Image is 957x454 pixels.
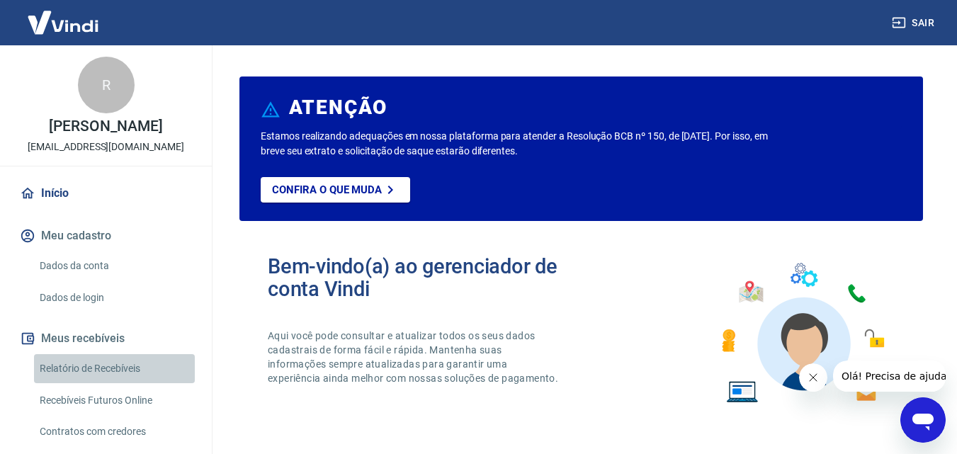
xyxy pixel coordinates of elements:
p: Estamos realizando adequações em nossa plataforma para atender a Resolução BCB nº 150, de [DATE].... [261,129,774,159]
iframe: Botão para abrir a janela de mensagens [900,397,946,443]
img: Imagem de um avatar masculino com diversos icones exemplificando as funcionalidades do gerenciado... [709,255,895,412]
a: Contratos com credores [34,417,195,446]
p: [PERSON_NAME] [49,119,162,134]
iframe: Fechar mensagem [799,363,827,392]
a: Confira o que muda [261,177,410,203]
p: [EMAIL_ADDRESS][DOMAIN_NAME] [28,140,184,154]
a: Dados de login [34,283,195,312]
a: Recebíveis Futuros Online [34,386,195,415]
div: R [78,57,135,113]
button: Meus recebíveis [17,323,195,354]
p: Confira o que muda [272,183,382,196]
a: Dados da conta [34,251,195,280]
a: Relatório de Recebíveis [34,354,195,383]
iframe: Mensagem da empresa [833,361,946,392]
span: Olá! Precisa de ajuda? [9,10,119,21]
a: Início [17,178,195,209]
h2: Bem-vindo(a) ao gerenciador de conta Vindi [268,255,582,300]
p: Aqui você pode consultar e atualizar todos os seus dados cadastrais de forma fácil e rápida. Mant... [268,329,561,385]
button: Sair [889,10,940,36]
button: Meu cadastro [17,220,195,251]
h6: ATENÇÃO [289,101,387,115]
img: Vindi [17,1,109,44]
